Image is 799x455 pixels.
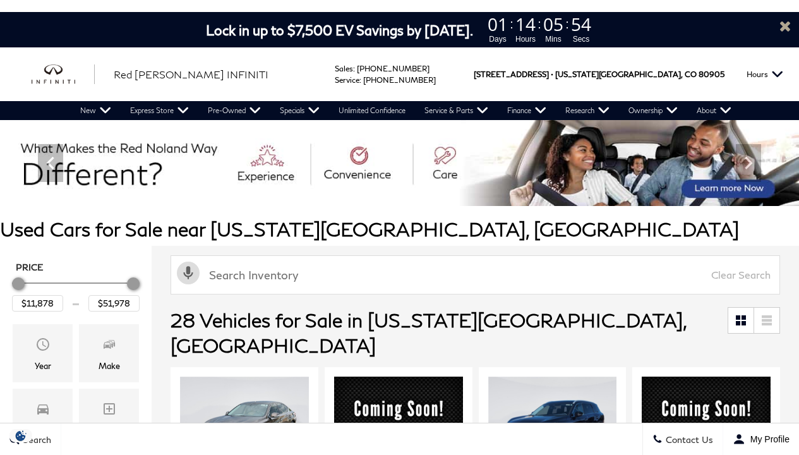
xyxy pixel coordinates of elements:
div: ModelModel [13,389,73,447]
span: 14 [514,15,538,33]
span: [STREET_ADDRESS] • [474,47,553,101]
span: : [565,15,569,33]
a: Close [778,18,793,33]
div: Maximum Price [127,277,140,290]
span: 28 Vehicles for Sale in [US_STATE][GEOGRAPHIC_DATA], [GEOGRAPHIC_DATA] [171,308,686,356]
img: Opt-Out Icon [6,429,35,442]
nav: Main Navigation [71,101,741,120]
span: Lock in up to $7,500 EV Savings by [DATE]. [206,22,473,38]
span: Search [20,434,51,445]
a: New [71,101,121,120]
a: Research [556,101,619,120]
span: : [353,64,355,73]
a: Pre-Owned [198,101,270,120]
div: YearYear [13,324,73,382]
section: Click to Open Cookie Consent Modal [6,429,35,442]
span: [US_STATE][GEOGRAPHIC_DATA], [555,47,683,101]
span: Contact Us [663,434,713,445]
a: About [687,101,741,120]
span: Red [PERSON_NAME] INFINITI [114,68,268,80]
span: 05 [541,15,565,33]
div: TrimTrim [79,389,139,447]
a: [PHONE_NUMBER] [357,64,430,73]
span: Model [35,398,51,423]
span: Go to slide 4 [420,183,433,195]
a: [PHONE_NUMBER] [363,75,436,85]
span: Days [486,33,510,45]
span: Year [35,334,51,359]
input: Maximum [88,295,140,312]
span: Hours [514,33,538,45]
h5: Price [16,262,136,273]
span: : [510,15,514,33]
span: 01 [486,15,510,33]
span: Mins [541,33,565,45]
div: Year [35,359,51,373]
a: [STREET_ADDRESS] • [US_STATE][GEOGRAPHIC_DATA], CO 80905 [474,70,724,79]
span: Make [102,334,117,359]
span: : [359,75,361,85]
div: Previous [38,144,63,182]
a: Unlimited Confidence [329,101,415,120]
span: Service [335,75,359,85]
input: Search Inventory [171,255,780,294]
a: Finance [498,101,556,120]
span: Sales [335,64,353,73]
a: Red [PERSON_NAME] INFINITI [114,67,268,82]
div: Price [12,273,140,312]
div: Minimum Price [12,277,25,290]
a: Service & Parts [415,101,498,120]
div: Make [99,359,120,373]
div: Next [736,144,761,182]
span: My Profile [745,434,790,444]
div: MakeMake [79,324,139,382]
span: Go to slide 2 [385,183,397,195]
svg: Click to toggle on voice search [177,262,200,284]
a: infiniti [32,64,95,85]
a: Specials [270,101,329,120]
a: Ownership [619,101,687,120]
span: Go to slide 3 [402,183,415,195]
a: Express Store [121,101,198,120]
button: Open user profile menu [723,423,799,455]
img: INFINITI [32,64,95,85]
span: : [538,15,541,33]
span: 54 [569,15,593,33]
span: Trim [102,398,117,423]
span: 80905 [699,47,724,101]
span: CO [685,47,697,101]
input: Minimum [12,295,63,312]
span: Go to slide 1 [367,183,380,195]
span: Secs [569,33,593,45]
button: Open the hours dropdown [740,47,790,101]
